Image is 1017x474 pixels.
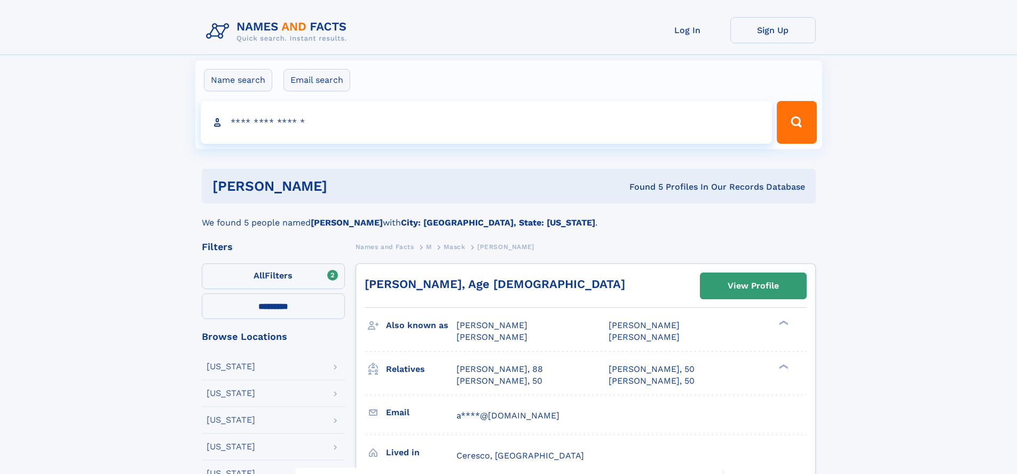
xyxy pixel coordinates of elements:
input: search input [201,101,772,144]
a: [PERSON_NAME], 50 [609,375,695,387]
div: [US_STATE] [207,442,255,451]
a: View Profile [700,273,806,299]
span: [PERSON_NAME] [456,320,527,330]
label: Filters [202,263,345,289]
div: Filters [202,242,345,252]
a: M [426,240,432,253]
a: [PERSON_NAME], 50 [456,375,542,387]
div: Browse Locations [202,332,345,341]
h1: [PERSON_NAME] [212,180,478,193]
b: City: [GEOGRAPHIC_DATA], State: [US_STATE] [401,217,595,228]
span: [PERSON_NAME] [609,332,680,342]
span: M [426,243,432,251]
span: Masck [444,243,465,251]
div: [US_STATE] [207,389,255,398]
div: ❯ [776,320,789,327]
a: Names and Facts [356,240,414,253]
span: Ceresco, [GEOGRAPHIC_DATA] [456,450,584,461]
a: Log In [645,17,730,43]
span: [PERSON_NAME] [477,243,534,251]
div: View Profile [728,274,779,298]
div: ❯ [776,363,789,370]
div: [US_STATE] [207,362,255,371]
div: We found 5 people named with . [202,204,816,229]
h3: Relatives [386,360,456,378]
a: [PERSON_NAME], 88 [456,363,543,375]
h3: Also known as [386,316,456,335]
h3: Lived in [386,444,456,462]
a: [PERSON_NAME], 50 [609,363,695,375]
b: [PERSON_NAME] [311,217,383,228]
a: Sign Up [730,17,816,43]
span: All [254,270,265,281]
button: Search Button [777,101,816,144]
span: [PERSON_NAME] [456,332,527,342]
a: [PERSON_NAME], Age [DEMOGRAPHIC_DATA] [365,277,625,291]
label: Name search [204,69,272,91]
h3: Email [386,403,456,422]
div: Found 5 Profiles In Our Records Database [478,181,805,193]
img: Logo Names and Facts [202,17,356,46]
a: Masck [444,240,465,253]
span: [PERSON_NAME] [609,320,680,330]
div: [US_STATE] [207,416,255,424]
label: Email search [283,69,350,91]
